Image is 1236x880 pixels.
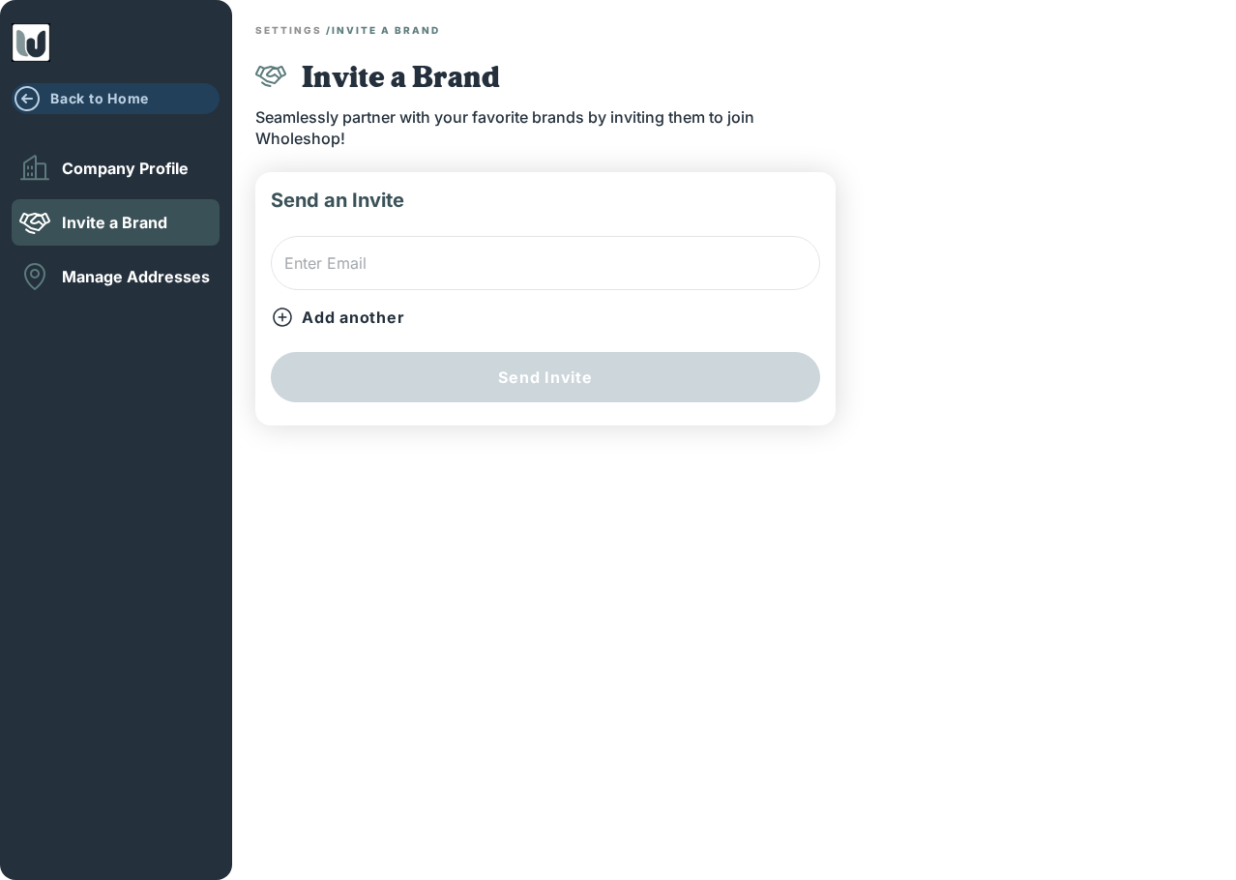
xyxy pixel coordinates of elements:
button: Add another [271,306,404,329]
p: Back to Home [50,90,149,107]
img: Wholeshop logo [12,23,50,62]
nav: breadcrumb [255,23,836,37]
p: Send an Invite [271,188,820,213]
input: Enter Email [271,236,820,290]
p: Company Profile [62,158,189,179]
p: Invite a Brand [62,212,167,233]
div: Invite a Brand [12,199,220,246]
span: Settings [255,24,322,36]
p: Manage Addresses [62,266,210,287]
p: Add another [302,307,404,328]
p: Seamlessly partner with your favorite brands by inviting them to join Wholeshop! [255,106,836,149]
div: Company Profile [12,145,220,191]
h1: Invite a Brand [302,60,500,99]
button: Back to Home [12,83,220,114]
span: / Invite a Brand [326,24,440,36]
div: Manage Addresses [12,253,220,300]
